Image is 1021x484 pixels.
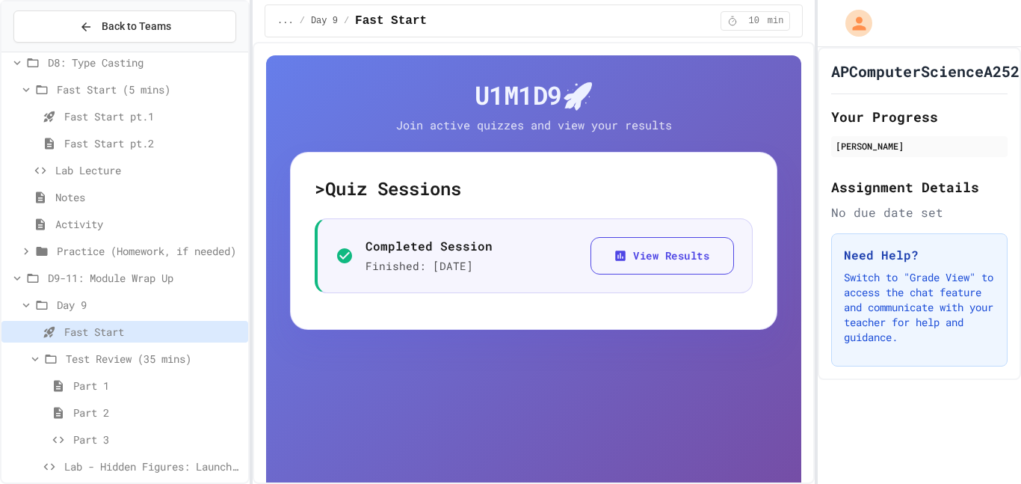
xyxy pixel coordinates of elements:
[73,432,242,447] span: Part 3
[73,405,242,420] span: Part 2
[55,162,242,178] span: Lab Lecture
[102,19,171,34] span: Back to Teams
[365,117,702,134] p: Join active quizzes and view your results
[277,15,294,27] span: ...
[355,12,427,30] span: Fast Start
[48,55,242,70] span: D8: Type Casting
[590,237,734,275] button: View Results
[830,6,876,40] div: My Account
[13,10,236,43] button: Back to Teams
[64,459,242,474] span: Lab - Hidden Figures: Launch Weight Calculator
[844,246,995,264] h3: Need Help?
[57,297,242,313] span: Day 9
[66,351,242,367] span: Test Review (35 mins)
[365,237,493,255] p: Completed Session
[365,258,493,275] p: Finished: [DATE]
[831,177,1008,197] h2: Assignment Details
[315,177,753,200] h5: > Quiz Sessions
[344,15,349,27] span: /
[55,189,242,205] span: Notes
[64,108,242,124] span: Fast Start pt.1
[768,15,784,27] span: min
[64,324,242,340] span: Fast Start
[57,82,242,97] span: Fast Start (5 mins)
[742,15,766,27] span: 10
[300,15,305,27] span: /
[831,106,1008,127] h2: Your Progress
[831,203,1008,221] div: No due date set
[73,378,242,393] span: Part 1
[844,270,995,345] p: Switch to "Grade View" to access the chat feature and communicate with your teacher for help and ...
[55,216,242,232] span: Activity
[311,15,338,27] span: Day 9
[57,243,242,259] span: Practice (Homework, if needed)
[48,270,242,286] span: D9-11: Module Wrap Up
[836,139,1003,153] div: [PERSON_NAME]
[64,135,242,151] span: Fast Start pt.2
[290,79,777,111] h4: U1M1D9 🚀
